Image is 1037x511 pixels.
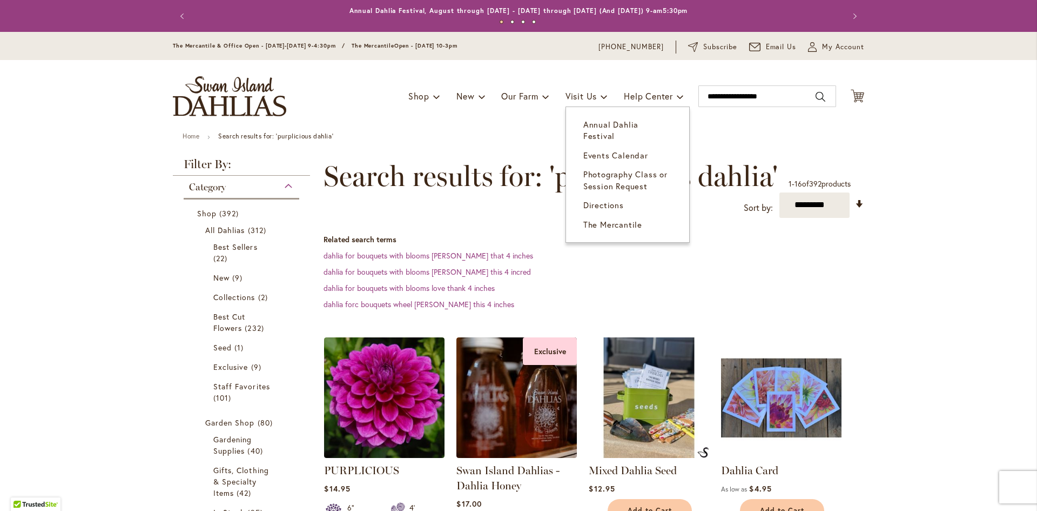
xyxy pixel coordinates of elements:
a: Collections [213,291,272,303]
span: 80 [258,417,275,428]
span: Search results for: 'purplicious dahlia' [324,160,778,193]
span: Exclusive [213,362,248,372]
span: 16 [794,178,802,189]
a: Exclusive [213,361,272,373]
span: 232 [245,322,266,334]
span: Shop [408,90,429,102]
span: Visit Us [565,90,597,102]
span: $14.95 [324,483,350,494]
button: 1 of 4 [500,20,503,24]
a: Swan Island Dahlias - Dahlia Honey [456,464,560,492]
button: Next [843,5,864,27]
img: Mixed Dahlia Seed [589,337,709,458]
p: - of products [789,175,851,193]
span: All Dahlias [205,225,245,235]
a: Annual Dahlia Festival, August through [DATE] - [DATE] through [DATE] (And [DATE]) 9-am5:30pm [349,6,688,15]
a: PURPLICIOUS [324,450,445,460]
button: Previous [173,5,194,27]
span: $12.95 [589,483,615,494]
a: Gardening Supplies [213,434,272,456]
a: All Dahlias [205,224,280,236]
span: 42 [237,487,254,499]
button: 3 of 4 [521,20,525,24]
span: Category [189,181,226,193]
span: My Account [822,42,864,52]
strong: Filter By: [173,158,310,176]
span: Garden Shop [205,417,255,428]
span: The Mercantile & Office Open - [DATE]-[DATE] 9-4:30pm / The Mercantile [173,42,394,49]
span: 392 [809,178,821,189]
a: Gifts, Clothing &amp; Specialty Items [213,464,272,499]
span: Subscribe [703,42,737,52]
span: 2 [258,291,271,303]
span: As low as [721,485,747,493]
span: Help Center [624,90,673,102]
div: Exclusive [523,337,577,365]
a: dahlia forc bouquets wheel [PERSON_NAME] this 4 inches [324,299,514,309]
span: Open - [DATE] 10-3pm [394,42,457,49]
img: Group shot of Dahlia Cards [721,337,841,458]
span: Email Us [766,42,797,52]
a: Staff Favorites [213,381,272,403]
span: $4.95 [749,483,771,494]
label: Sort by: [744,198,773,218]
a: Email Us [749,42,797,52]
a: Home [183,132,199,140]
span: Staff Favorites [213,381,270,391]
span: $17.00 [456,499,481,509]
a: Mixed Dahlia Seed [589,464,677,477]
span: New [456,90,474,102]
span: Directions [583,200,624,210]
a: Mixed Dahlia Seed Mixed Dahlia Seed [589,450,709,460]
span: Photography Class or Session Request [583,169,668,191]
span: 9 [251,361,264,373]
img: Mixed Dahlia Seed [697,447,709,458]
a: dahlia for bouquets with blooms love thank 4 inches [324,283,495,293]
img: PURPLICIOUS [324,337,445,458]
span: 40 [247,445,265,456]
span: Events Calendar [583,150,648,161]
a: Seed [213,342,272,353]
a: PURPLICIOUS [324,464,399,477]
span: Shop [197,208,217,218]
span: Best Sellers [213,242,258,252]
span: Our Farm [501,90,538,102]
iframe: Launch Accessibility Center [8,473,38,503]
a: Subscribe [688,42,737,52]
a: Garden Shop [205,417,280,428]
a: store logo [173,76,286,116]
span: Annual Dahlia Festival [583,119,638,141]
a: Group shot of Dahlia Cards [721,450,841,460]
a: Best Cut Flowers [213,311,272,334]
span: 392 [219,208,241,219]
a: dahlia for bouquets with blooms [PERSON_NAME] this 4 incred [324,267,531,277]
a: [PHONE_NUMBER] [598,42,664,52]
span: Gifts, Clothing & Specialty Items [213,465,269,498]
span: Seed [213,342,232,353]
a: Shop [197,208,288,219]
a: Best Sellers [213,241,272,264]
span: 312 [248,224,269,236]
span: Best Cut Flowers [213,311,245,333]
span: The Mercantile [583,219,642,230]
a: Dahlia Card [721,464,778,477]
span: 101 [213,392,234,403]
strong: Search results for: 'purplicious dahlia' [218,132,333,140]
a: Swan Island Dahlias - Dahlia Honey Exclusive [456,450,577,460]
span: 9 [232,272,245,283]
span: Gardening Supplies [213,434,252,456]
span: 22 [213,253,230,264]
span: 1 [789,178,792,189]
a: dahlia for bouquets with blooms [PERSON_NAME] that 4 inches [324,250,533,261]
dt: Related search terms [324,234,864,245]
button: My Account [808,42,864,52]
span: 1 [234,342,246,353]
span: Collections [213,292,255,302]
button: 2 of 4 [510,20,514,24]
img: Swan Island Dahlias - Dahlia Honey [456,337,577,458]
span: New [213,273,230,283]
button: 4 of 4 [532,20,536,24]
a: New [213,272,272,283]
